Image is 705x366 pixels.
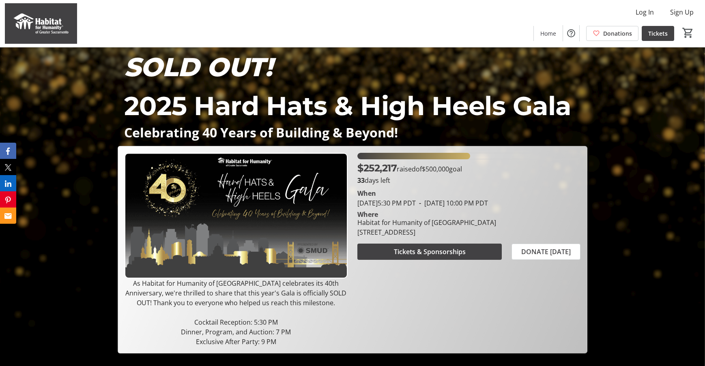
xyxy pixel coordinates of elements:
div: Where [357,211,378,218]
p: Exclusive After Party: 9 PM [125,337,348,347]
button: Tickets & Sponsorships [357,244,502,260]
span: Donations [603,29,632,38]
p: 2025 Hard Hats & High Heels Gala [124,86,581,125]
a: Tickets [642,26,674,41]
div: [STREET_ADDRESS] [357,227,496,237]
a: Home [534,26,563,41]
button: DONATE [DATE] [512,244,580,260]
a: Donations [586,26,638,41]
span: - [416,199,424,208]
img: Habitat for Humanity of Greater Sacramento's Logo [5,3,77,44]
span: 33 [357,176,365,185]
span: DONATE [DATE] [521,247,571,257]
em: SOLD OUT! [124,51,273,83]
span: [DATE] 10:00 PM PDT [416,199,488,208]
p: Dinner, Program, and Auction: 7 PM [125,327,348,337]
span: $252,217 [357,162,397,174]
span: Sign Up [670,7,694,17]
img: Campaign CTA Media Photo [125,153,348,278]
div: When [357,188,376,198]
p: Celebrating 40 Years of Building & Beyond! [124,125,581,139]
span: Home [540,29,556,38]
button: Help [563,25,579,41]
span: $500,000 [422,165,449,173]
p: Cocktail Reception: 5:30 PM [125,317,348,327]
button: Sign Up [664,6,700,19]
div: 50.44343799999999% of fundraising goal reached [357,153,580,159]
p: As Habitat for Humanity of [GEOGRAPHIC_DATA] celebrates its 40th Anniversary, we're thrilled to s... [125,278,348,308]
p: days left [357,176,580,185]
p: raised of goal [357,161,462,176]
button: Cart [681,26,695,40]
span: Tickets [648,29,668,38]
span: Log In [636,7,654,17]
span: [DATE] 5:30 PM PDT [357,199,416,208]
span: Tickets & Sponsorships [394,247,466,257]
button: Log In [629,6,660,19]
div: Habitat for Humanity of [GEOGRAPHIC_DATA] [357,218,496,227]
